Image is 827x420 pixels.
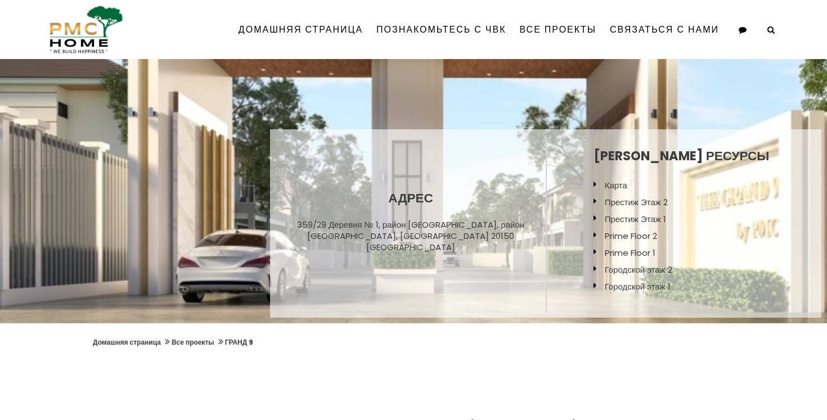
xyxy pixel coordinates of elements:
img: pmc-logo [45,6,123,53]
font: Все проекты [519,23,596,36]
a: Престиж Этаж 1 [605,213,666,225]
font: Познакомьтесь с ЧВК [376,23,506,36]
a: Познакомьтесь с ЧВК [370,10,513,49]
a: Городской этаж 1 [605,281,671,292]
font: Связаться с нами [610,23,719,36]
a: Prime Floor 1 [605,247,655,259]
a: Карта [605,179,627,191]
font: Адрес [388,189,433,207]
a: Домашняя страница [232,10,370,49]
a: Prime Floor 2 [605,230,657,242]
a: Домашняя страница [93,337,161,347]
a: Все проекты [172,337,214,347]
a: Престиж Этаж 2 [605,196,668,208]
a: Городской этаж 2 [605,264,672,276]
a: Связаться с нами [603,10,726,49]
font: [PERSON_NAME] ресурсы [594,147,770,165]
font: Домашняя страница [239,23,363,36]
font: 359/29 Деревня № 1, район [GEOGRAPHIC_DATA], район [GEOGRAPHIC_DATA], [GEOGRAPHIC_DATA] 20150 [GE... [297,219,524,253]
a: ГРАНД 9 [225,337,254,347]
